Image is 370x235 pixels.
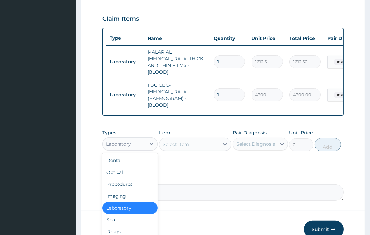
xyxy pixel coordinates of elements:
[289,129,313,136] label: Unit Price
[163,141,189,148] div: Select Item
[315,138,341,151] button: Add
[102,154,158,166] div: Dental
[102,130,116,136] label: Types
[286,32,324,45] th: Total Price
[102,202,158,214] div: Laboratory
[102,214,158,226] div: Spa
[233,129,267,136] label: Pair Diagnosis
[102,175,343,181] label: Comment
[210,32,248,45] th: Quantity
[102,190,158,202] div: Imaging
[106,89,144,101] td: Laboratory
[144,46,210,79] td: MALARIAL [MEDICAL_DATA] THICK AND THIN FILMS - [BLOOD]
[248,32,286,45] th: Unit Price
[144,32,210,45] th: Name
[144,79,210,112] td: FBC CBC-[MEDICAL_DATA] (HAEMOGRAM) - [BLOOD]
[102,166,158,178] div: Optical
[102,178,158,190] div: Procedures
[159,129,170,136] label: Item
[102,16,139,23] h3: Claim Items
[334,59,365,65] span: [MEDICAL_DATA]
[106,32,144,44] th: Type
[236,141,275,147] div: Select Diagnosis
[106,141,131,147] div: Laboratory
[106,56,144,68] td: Laboratory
